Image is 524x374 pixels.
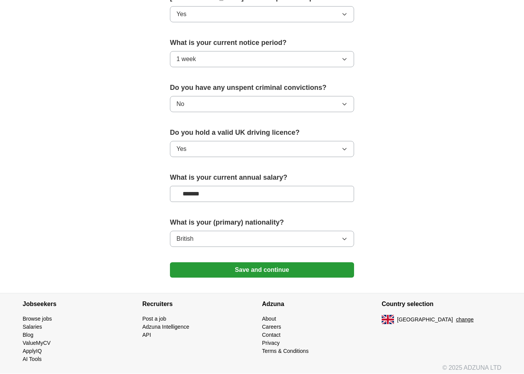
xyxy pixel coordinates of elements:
[23,356,42,362] a: AI Tools
[382,294,501,315] h4: Country selection
[170,173,354,183] label: What is your current annual salary?
[142,316,166,322] a: Post a job
[262,324,281,330] a: Careers
[170,51,354,68] button: 1 week
[170,83,354,93] label: Do you have any unspent criminal convictions?
[23,348,42,354] a: ApplyIQ
[397,316,453,324] span: [GEOGRAPHIC_DATA]
[170,263,354,278] button: Save and continue
[23,340,51,346] a: ValueMyCV
[176,10,186,19] span: Yes
[262,316,276,322] a: About
[170,96,354,113] button: No
[23,316,52,322] a: Browse jobs
[142,324,189,330] a: Adzuna Intelligence
[456,316,474,324] button: change
[382,315,394,324] img: UK flag
[170,7,354,23] button: Yes
[176,145,186,154] span: Yes
[262,348,308,354] a: Terms & Conditions
[170,128,354,138] label: Do you hold a valid UK driving licence?
[23,324,42,330] a: Salaries
[170,231,354,247] button: British
[262,332,280,338] a: Contact
[176,235,193,244] span: British
[170,141,354,157] button: Yes
[170,38,354,48] label: What is your current notice period?
[262,340,280,346] a: Privacy
[176,100,184,109] span: No
[142,332,151,338] a: API
[170,218,354,228] label: What is your (primary) nationality?
[23,332,33,338] a: Blog
[176,55,196,64] span: 1 week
